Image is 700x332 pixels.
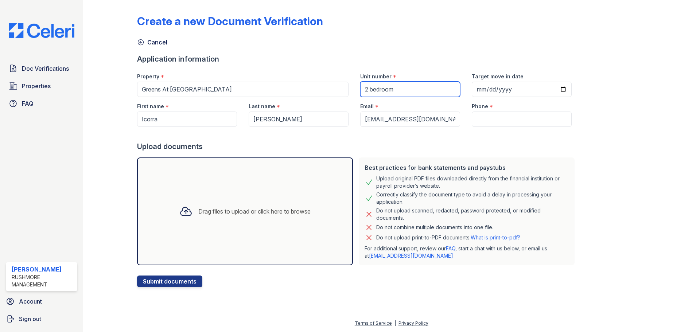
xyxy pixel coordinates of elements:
[355,320,392,326] a: Terms of Service
[365,245,569,259] p: For additional support, review our , start a chat with us below, or email us at
[137,15,323,28] div: Create a new Document Verification
[12,274,74,288] div: Rushmore Management
[6,79,77,93] a: Properties
[3,294,80,309] a: Account
[398,320,428,326] a: Privacy Policy
[394,320,396,326] div: |
[19,315,41,323] span: Sign out
[365,163,569,172] div: Best practices for bank statements and paystubs
[360,73,392,80] label: Unit number
[376,175,569,190] div: Upload original PDF files downloaded directly from the financial institution or payroll provider’...
[19,297,42,306] span: Account
[446,245,455,251] a: FAQ
[369,253,453,259] a: [EMAIL_ADDRESS][DOMAIN_NAME]
[12,265,74,274] div: [PERSON_NAME]
[137,141,577,152] div: Upload documents
[22,99,34,108] span: FAQ
[6,96,77,111] a: FAQ
[360,103,374,110] label: Email
[472,103,488,110] label: Phone
[137,276,202,287] button: Submit documents
[376,223,493,232] div: Do not combine multiple documents into one file.
[3,23,80,38] img: CE_Logo_Blue-a8612792a0a2168367f1c8372b55b34899dd931a85d93a1a3d3e32e68fde9ad4.png
[376,191,569,206] div: Correctly classify the document type to avoid a delay in processing your application.
[198,207,311,216] div: Drag files to upload or click here to browse
[376,234,520,241] p: Do not upload print-to-PDF documents.
[471,234,520,241] a: What is print-to-pdf?
[249,103,275,110] label: Last name
[376,207,569,222] div: Do not upload scanned, redacted, password protected, or modified documents.
[137,73,159,80] label: Property
[3,312,80,326] a: Sign out
[22,64,69,73] span: Doc Verifications
[137,54,577,64] div: Application information
[472,73,524,80] label: Target move in date
[22,82,51,90] span: Properties
[137,38,167,47] a: Cancel
[137,103,164,110] label: First name
[6,61,77,76] a: Doc Verifications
